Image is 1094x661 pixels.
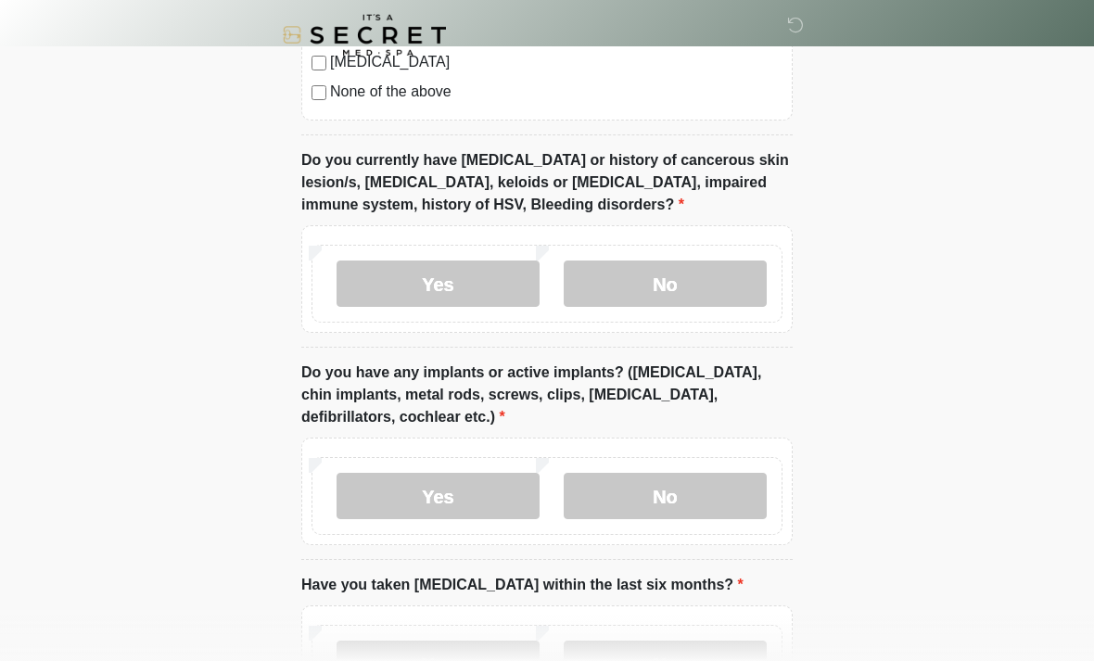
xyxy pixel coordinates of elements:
[283,14,446,56] img: It's A Secret Med Spa Logo
[564,261,767,307] label: No
[301,362,793,428] label: Do you have any implants or active implants? ([MEDICAL_DATA], chin implants, metal rods, screws, ...
[301,149,793,216] label: Do you currently have [MEDICAL_DATA] or history of cancerous skin lesion/s, [MEDICAL_DATA], keloi...
[312,85,326,100] input: None of the above
[337,473,540,519] label: Yes
[330,81,782,103] label: None of the above
[564,473,767,519] label: No
[337,261,540,307] label: Yes
[301,574,744,596] label: Have you taken [MEDICAL_DATA] within the last six months?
